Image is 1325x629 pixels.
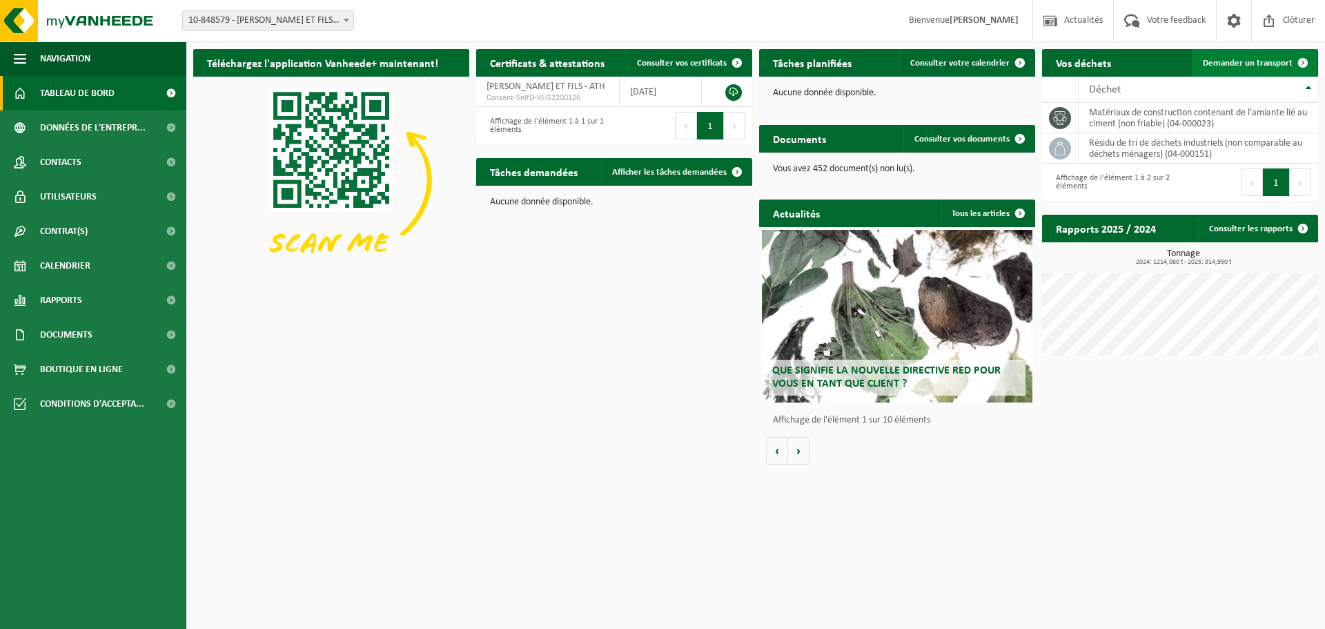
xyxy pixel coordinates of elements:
[773,88,1021,98] p: Aucune donnée disponible.
[950,15,1019,26] strong: [PERSON_NAME]
[40,387,144,421] span: Conditions d'accepta...
[899,49,1034,77] a: Consulter votre calendrier
[766,437,788,465] button: Vorige
[788,437,809,465] button: Volgende
[1290,168,1311,196] button: Next
[697,112,724,139] button: 1
[1192,49,1317,77] a: Demander un transport
[759,125,840,152] h2: Documents
[772,365,1001,389] span: Que signifie la nouvelle directive RED pour vous en tant que client ?
[487,81,605,92] span: [PERSON_NAME] ET FILS - ATH
[1049,249,1318,266] h3: Tonnage
[1203,59,1293,68] span: Demander un transport
[476,158,591,185] h2: Tâches demandées
[675,112,697,139] button: Previous
[1263,168,1290,196] button: 1
[626,49,751,77] a: Consulter vos certificats
[914,135,1010,144] span: Consulter vos documents
[1079,133,1318,164] td: résidu de tri de déchets industriels (non comparable au déchets ménagers) (04-000151)
[773,416,1028,425] p: Affichage de l'élément 1 sur 10 éléments
[762,230,1032,403] a: Que signifie la nouvelle directive RED pour vous en tant que client ?
[1241,168,1263,196] button: Previous
[903,125,1034,153] a: Consulter vos documents
[483,110,607,141] div: Affichage de l'élément 1 à 1 sur 1 éléments
[193,49,452,76] h2: Téléchargez l'application Vanheede+ maintenant!
[620,77,702,107] td: [DATE]
[910,59,1010,68] span: Consulter votre calendrier
[941,200,1034,227] a: Tous les articles
[759,200,834,226] h2: Actualités
[40,352,123,387] span: Boutique en ligne
[1049,167,1173,197] div: Affichage de l'élément 1 à 2 sur 2 éléments
[1079,103,1318,133] td: matériaux de construction contenant de l'amiante lié au ciment (non friable) (04-000023)
[1198,215,1317,242] a: Consulter les rapports
[40,110,146,145] span: Données de l'entrepr...
[40,249,90,283] span: Calendrier
[637,59,727,68] span: Consulter vos certificats
[40,180,97,214] span: Utilisateurs
[193,77,469,284] img: Download de VHEPlus App
[490,197,738,207] p: Aucune donnée disponible.
[40,214,88,249] span: Contrat(s)
[476,49,618,76] h2: Certificats & attestations
[601,158,751,186] a: Afficher les tâches demandées
[759,49,865,76] h2: Tâches planifiées
[40,145,81,180] span: Contacts
[183,11,353,30] span: 10-848579 - ROUSSEAU ET FILS - ATH
[1042,49,1125,76] h2: Vos déchets
[40,41,90,76] span: Navigation
[1089,84,1121,95] span: Déchet
[724,112,745,139] button: Next
[1042,215,1170,242] h2: Rapports 2025 / 2024
[487,93,609,104] span: Consent-SelfD-VEG2200126
[40,318,92,352] span: Documents
[612,168,727,177] span: Afficher les tâches demandées
[182,10,354,31] span: 10-848579 - ROUSSEAU ET FILS - ATH
[40,76,115,110] span: Tableau de bord
[1049,259,1318,266] span: 2024: 1214,080 t - 2025: 914,950 t
[40,283,82,318] span: Rapports
[773,164,1021,174] p: Vous avez 452 document(s) non lu(s).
